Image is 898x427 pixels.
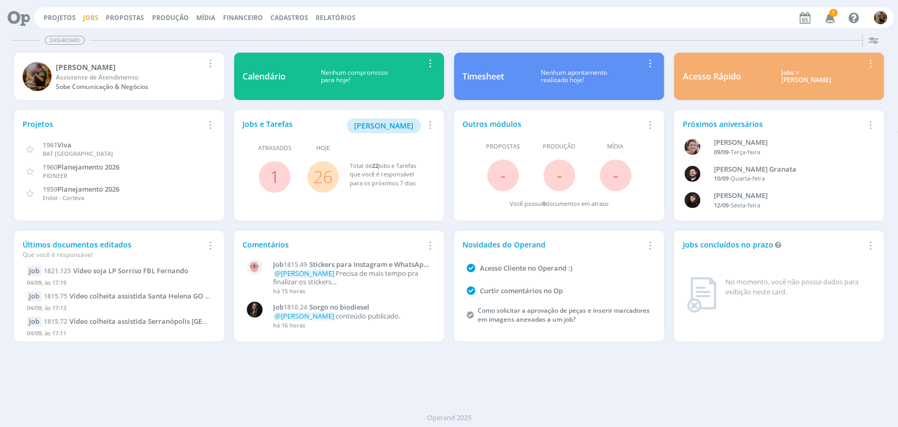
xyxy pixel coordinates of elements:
[247,302,263,317] img: N
[27,276,211,292] div: 04/09, às 17:19
[731,174,765,182] span: Quarta-feira
[43,172,67,180] span: PIONEER
[275,311,334,321] span: @[PERSON_NAME]
[749,69,863,84] div: Jobs > [PERSON_NAME]
[220,14,266,22] button: Financeiro
[247,259,263,275] img: A
[504,69,643,84] div: Nenhum apontamento realizado hoje!
[731,148,760,156] span: Terça-feira
[23,118,203,130] div: Projetos
[45,36,85,45] span: Dashboard
[312,14,359,22] button: Relatórios
[829,9,838,17] span: 1
[41,14,79,22] button: Projetos
[43,162,57,172] span: 1960
[57,162,119,172] span: Planejamento 2026
[273,303,430,312] a: Job1816.24Sorgo no biodiesel
[23,239,203,260] div: Últimos documentos editados
[316,144,330,153] span: Hoje
[462,70,504,83] div: Timesheet
[56,73,203,82] div: Assistente de Atendimento
[106,13,144,22] span: Propostas
[714,201,862,210] div: -
[43,140,57,150] span: 1961
[714,148,862,157] div: -
[684,166,700,182] img: B
[43,150,113,157] span: BAT [GEOGRAPHIC_DATA]
[731,201,760,209] span: Sexta-feira
[27,327,211,342] div: 04/09, às 17:11
[454,53,664,100] a: TimesheetNenhum apontamentorealizado hoje!
[14,53,224,100] a: A[PERSON_NAME]Assistente de AtendimentoSobe Comunicação & Negócios
[284,260,307,269] span: 1815.49
[23,250,203,260] div: Que você é responsável
[273,261,430,269] a: Job1815.49Stickers para Instagram e WhatsApp selo Q4+
[500,164,506,186] span: -
[309,302,369,312] span: Sorgo no biodiesel
[27,302,211,317] div: 04/09, às 17:13
[462,118,643,130] div: Outros módulos
[44,292,67,301] span: 1815.75
[27,291,42,302] div: Job
[714,164,862,175] div: Bruno Corralo Granata
[23,62,52,91] img: A
[69,291,224,301] span: Vídeo colheita assistida Santa Helena GO P3898
[462,239,643,250] div: Novidades do Operand
[284,303,307,312] span: 1816.24
[83,13,98,22] a: Jobs
[193,14,218,22] button: Mídia
[44,316,260,326] a: 1815.72Vídeo colheita assistida Serranópolis [GEOGRAPHIC_DATA]
[682,239,863,250] div: Jobs concluídos no prazo
[874,11,887,24] img: A
[607,142,623,151] span: Mídia
[714,174,862,183] div: -
[270,165,279,188] a: 1
[818,8,840,27] button: 1
[480,263,572,273] a: Acesso Cliente no Operand :)
[103,14,147,22] button: Propostas
[258,144,291,153] span: Atrasados
[196,13,215,22] a: Mídia
[270,13,308,22] span: Cadastros
[73,266,188,275] span: Vídeo soja LP Sorriso FBL Fernando
[873,8,887,27] button: A
[243,70,286,83] div: Calendário
[44,317,67,326] span: 1815.72
[682,70,741,83] div: Acesso Rápido
[43,140,72,150] a: 1961Viva
[714,191,862,201] div: Luana da Silva de Andrade
[152,13,189,22] a: Produção
[480,286,563,295] a: Curtir comentários no Op
[478,306,650,324] a: Como solicitar a aprovação de peças e inserir marcadores em imagens anexadas a um job?
[273,321,305,329] span: há 16 horas
[43,184,119,194] a: 1959Planejamento 2026
[682,118,863,130] div: Próximos aniversários
[316,13,356,22] a: Relatórios
[44,291,224,301] a: 1815.75Vídeo colheita assistida Santa Helena GO P3898
[714,137,862,148] div: Aline Beatriz Jackisch
[43,184,57,194] span: 1959
[354,121,413,131] span: [PERSON_NAME]
[273,270,430,286] p: Precisa de mais tempo pra finalizar os stickers
[543,142,576,151] span: Produção
[486,142,520,151] span: Propostas
[347,118,421,133] button: [PERSON_NAME]
[687,277,717,313] img: dashboard_not_found.png
[267,14,311,22] button: Cadastros
[314,165,332,188] a: 26
[275,269,334,278] span: @[PERSON_NAME]
[56,82,203,92] div: Sobe Comunicação & Negócios
[273,260,428,277] span: Stickers para Instagram e WhatsApp selo Q4+
[149,14,192,22] button: Produção
[557,164,562,186] span: -
[44,13,76,22] a: Projetos
[684,139,700,155] img: A
[243,239,423,250] div: Comentários
[273,312,430,321] p: conteúdo publicado.
[44,266,188,275] a: 1821.125Vídeo soja LP Sorriso FBL Fernando
[613,164,618,186] span: -
[347,120,421,130] a: [PERSON_NAME]
[80,14,102,22] button: Jobs
[725,277,871,297] div: No momento, você não possui dados para exibição neste card.
[273,287,305,295] span: há 15 horas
